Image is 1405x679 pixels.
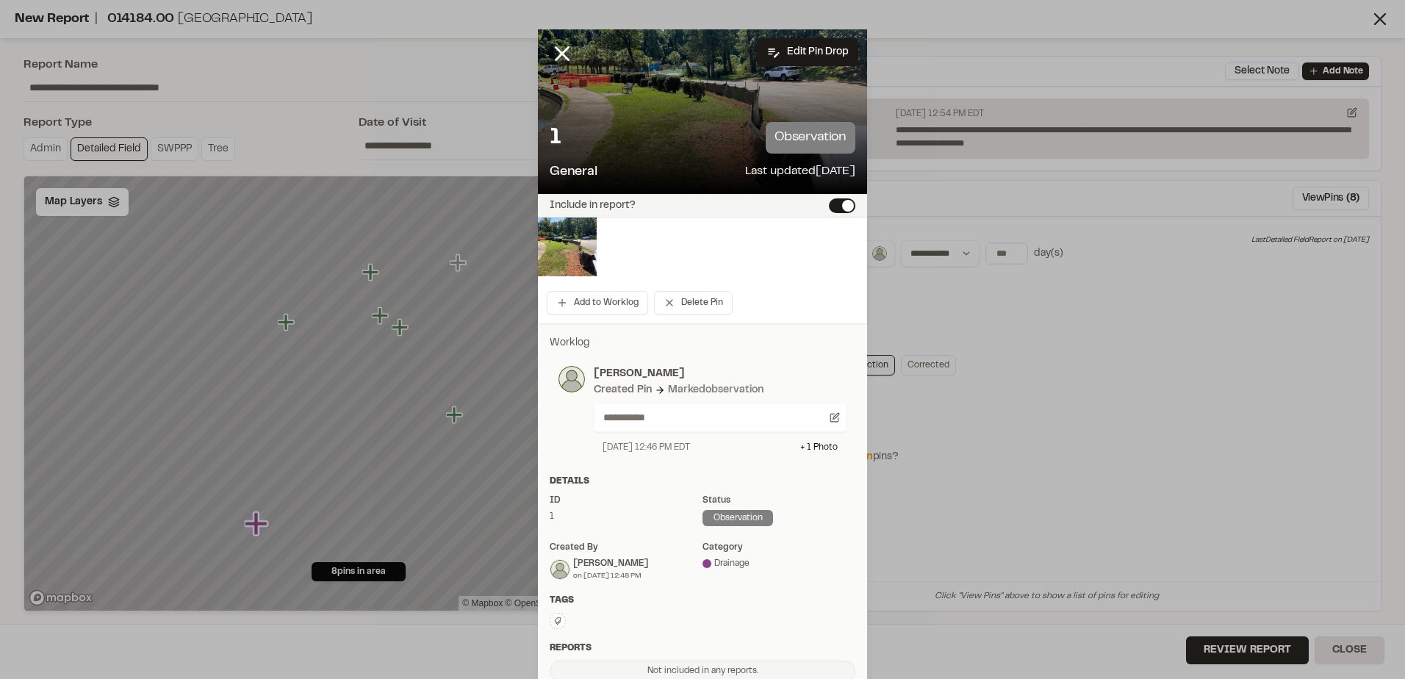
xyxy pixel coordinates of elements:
[550,560,569,579] img: Jonathan Diaddigo
[573,570,648,581] div: on [DATE] 12:48 PM
[757,38,858,66] button: Edit Pin Drop
[550,475,855,488] div: Details
[745,162,855,182] p: Last updated [DATE]
[668,382,763,398] div: Marked observation
[594,366,847,382] p: [PERSON_NAME]
[550,613,566,629] button: Edit Tags
[550,123,561,153] p: 1
[550,594,855,607] div: Tags
[550,162,597,182] p: General
[550,510,702,523] div: 1
[558,366,585,392] img: photo
[538,218,597,276] img: file
[702,510,773,526] div: observation
[550,494,702,507] div: ID
[800,441,838,454] div: + 1 Photo
[573,557,648,570] div: [PERSON_NAME]
[702,541,855,554] div: category
[594,382,652,398] div: Created Pin
[550,335,855,351] p: Worklog
[550,201,636,211] label: Include in report?
[702,557,855,570] div: Drainage
[550,642,855,655] div: Reports
[654,291,733,315] button: Delete Pin
[766,122,855,154] p: observation
[702,494,855,507] div: Status
[550,541,702,554] div: Created by
[603,441,690,454] div: [DATE] 12:46 PM EDT
[547,291,648,315] button: Add to Worklog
